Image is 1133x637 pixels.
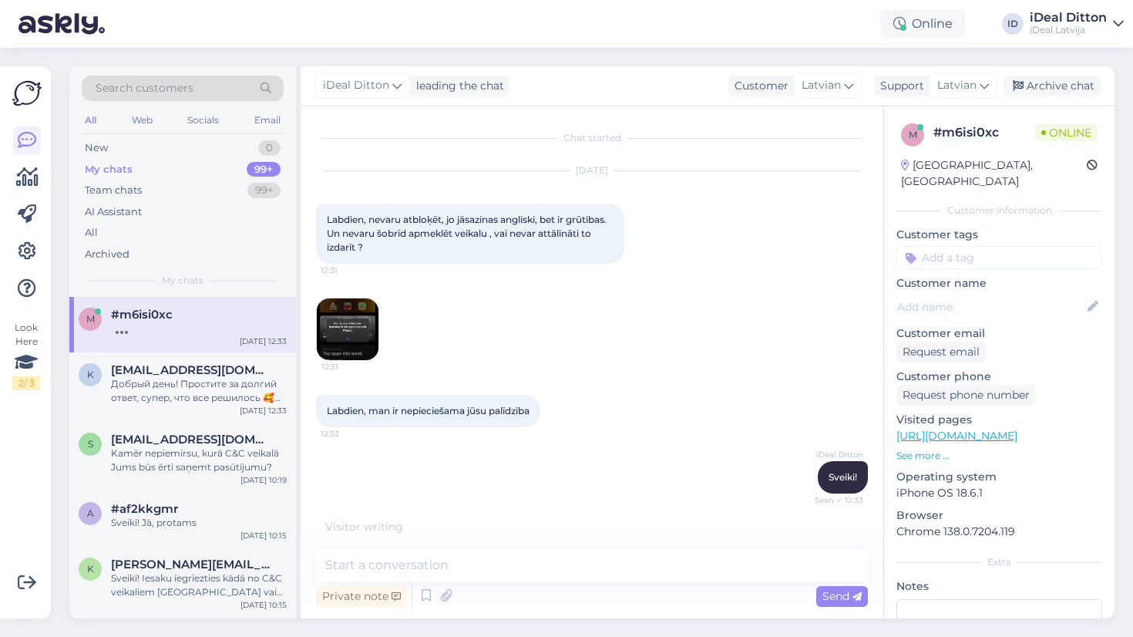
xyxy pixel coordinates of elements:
span: Latvian [937,77,977,94]
input: Add a tag [896,246,1102,269]
div: Extra [896,555,1102,569]
div: ID [1002,13,1024,35]
div: 99+ [247,162,281,177]
span: Latvian [802,77,841,94]
div: iDeal Latvija [1030,24,1107,36]
div: Sveiki! Jā, protams [111,516,287,530]
div: AI Assistant [85,204,142,220]
div: [DATE] [316,163,868,177]
div: Sveiki! Iesaku iegriezties kādā no C&C veikaliem [GEOGRAPHIC_DATA] vai Daugavpilī, kur mūsu ekspe... [111,571,287,599]
img: Attachment [317,298,378,360]
div: 2 / 3 [12,376,40,390]
div: Look Here [12,321,40,390]
span: #af2kkgmr [111,502,178,516]
span: Online [1035,124,1098,141]
div: Archived [85,247,129,262]
img: Askly Logo [12,79,42,108]
div: Customer [728,78,788,94]
p: Chrome 138.0.7204.119 [896,524,1102,540]
div: iDeal Ditton [1030,12,1107,24]
span: Seen ✓ 12:33 [805,494,863,506]
p: Browser [896,507,1102,524]
span: Labdien, man ir nepieciešama jūsu palīdzība [327,405,530,416]
span: s [88,438,93,450]
div: # m6isi0xc [933,123,1035,142]
div: [DATE] 12:33 [240,335,287,347]
div: [DATE] 10:15 [240,530,287,541]
p: Customer email [896,325,1102,342]
p: Notes [896,578,1102,595]
div: Support [874,78,924,94]
div: All [85,225,98,241]
span: 12:31 [321,361,379,372]
div: [DATE] 12:33 [240,405,287,416]
p: Operating system [896,469,1102,485]
div: Socials [184,110,222,130]
span: . [405,520,408,534]
div: Chat started [316,131,868,145]
p: iPhone OS 18.6.1 [896,485,1102,501]
a: iDeal DittoniDeal Latvija [1030,12,1124,36]
a: [URL][DOMAIN_NAME] [896,429,1017,443]
div: Customer information [896,204,1102,217]
div: Web [129,110,156,130]
div: Request email [896,342,986,362]
p: Customer tags [896,227,1102,243]
div: Email [251,110,284,130]
div: Private note [316,586,407,607]
div: Online [881,10,965,38]
div: 99+ [247,183,281,198]
p: Customer phone [896,369,1102,385]
span: m [86,313,95,325]
div: Archive chat [1004,76,1101,96]
div: [DATE] 10:15 [240,599,287,611]
div: [DATE] 10:19 [240,474,287,486]
div: Request phone number [896,385,1036,406]
p: Visited pages [896,412,1102,428]
div: 0 [258,140,281,156]
span: k [87,369,94,380]
span: . [408,520,410,534]
span: iDeal Ditton [323,77,389,94]
span: k [87,563,94,575]
p: See more ... [896,449,1102,463]
span: Sveiki! [829,471,857,483]
span: krista.kondakova63@gmail.com [111,558,271,571]
span: a [87,507,94,519]
div: Visitor writing [316,519,868,535]
span: Labdien, nevaru atbloķēt, jo jāsazinas angliski, bet ir grūtibas. Un nevaru šobrīd apmeklēt veika... [327,214,609,253]
span: #m6isi0xc [111,308,173,322]
span: m [909,129,917,140]
div: My chats [85,162,133,177]
span: . [403,520,405,534]
div: All [82,110,99,130]
div: leading the chat [410,78,504,94]
span: Search customers [96,80,193,96]
span: 12:32 [321,428,378,440]
div: [GEOGRAPHIC_DATA], [GEOGRAPHIC_DATA] [901,157,1087,190]
div: Kamēr nepiemirsu, kurā C&C veikalā Jums būs ērti saņemt pasūtījumu? [111,447,287,474]
span: iDeal Ditton [805,449,863,460]
span: My chats [162,274,203,288]
span: 12:31 [321,265,378,276]
div: Team chats [85,183,142,198]
span: koles07vika@gmail.com [111,363,271,377]
span: skutele@skutele.com [111,433,271,447]
div: New [85,140,108,156]
input: Add name [897,298,1084,315]
span: Send [822,589,862,603]
div: Добрый день! Простите за долгий ответ, супер, что все решилось 🥰 Хорошего дня! [111,377,287,405]
p: Customer name [896,275,1102,292]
